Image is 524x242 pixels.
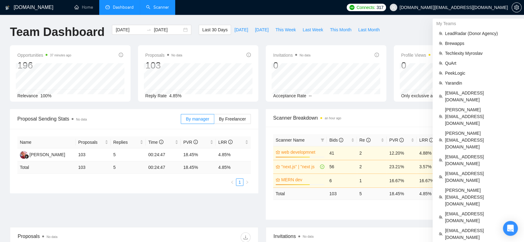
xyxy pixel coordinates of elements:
span: Opportunities [17,51,71,59]
img: upwork-logo.png [349,5,354,10]
td: 1 [357,174,387,187]
button: Last 30 Days [199,25,231,35]
a: MERN dev [281,176,323,183]
td: 12.20% [387,146,417,160]
td: 5 [111,148,146,161]
button: Last Week [299,25,326,35]
span: team [439,51,442,55]
span: filter [319,135,326,145]
span: LRR [218,140,233,145]
span: setting [512,5,521,10]
span: Techlexity Myroslav [445,50,518,57]
span: [PERSON_NAME][EMAIL_ADDRESS][DOMAIN_NAME] [445,106,518,127]
img: gigradar-bm.png [24,154,29,159]
span: This Month [330,26,351,33]
li: Previous Page [229,178,236,186]
time: 37 minutes ago [50,54,71,57]
span: download [241,235,250,240]
span: No data [47,235,57,239]
td: 18.45% [181,148,216,161]
th: Replies [111,136,146,148]
button: setting [512,2,522,12]
span: info-circle [429,138,433,142]
td: 5 [357,187,387,200]
span: Profile Views [401,51,450,59]
span: Brewapps [445,40,518,47]
span: This Week [275,26,296,33]
span: right [245,180,249,184]
span: Only exclusive agency members [401,93,464,98]
span: team [439,71,442,75]
th: Proposals [76,136,111,148]
td: 16.67% [387,174,417,187]
time: an hour ago [325,117,341,120]
div: 103 [145,59,182,71]
span: dashboard [105,5,110,9]
li: 1 [236,178,243,186]
span: team [439,61,442,65]
span: PVR [183,140,198,145]
span: Proposals [78,139,104,146]
a: web developmnet [281,149,323,156]
button: left [229,178,236,186]
span: Last Week [303,26,323,33]
span: Dashboard [113,5,134,10]
span: team [439,32,442,35]
span: Reply Rate [145,93,167,98]
span: team [439,158,442,162]
span: LRR [419,138,433,143]
span: team [439,232,442,236]
a: "next.js" | "next js [281,163,319,170]
span: crown [276,150,280,154]
td: 23.21% [387,160,417,174]
input: End date [154,26,182,33]
span: No data [300,54,310,57]
td: 3.57% [417,160,447,174]
span: info-circle [193,140,198,144]
td: 18.45 % [181,161,216,174]
span: [EMAIL_ADDRESS][DOMAIN_NAME] [445,227,518,241]
span: By Freelancer [219,117,246,121]
span: info-circle [375,53,379,57]
a: homeHome [74,5,93,10]
div: My Teams [433,19,524,29]
td: 5 [111,161,146,174]
span: team [439,138,442,142]
td: 56 [327,160,357,174]
a: 1 [236,179,243,186]
span: team [439,42,442,45]
span: team [439,115,442,118]
span: By manager [186,117,209,121]
span: Last Month [358,26,380,33]
div: 0 [273,59,310,71]
span: No data [171,54,182,57]
td: 41 [327,146,357,160]
span: Scanner Name [276,138,304,143]
span: team [439,95,442,98]
span: [DATE] [255,26,269,33]
span: user [391,5,396,10]
span: No data [303,235,313,238]
span: team [439,175,442,179]
span: [PERSON_NAME][EMAIL_ADDRESS][DOMAIN_NAME] [445,187,518,207]
span: team [439,81,442,85]
span: Re [359,138,371,143]
td: 4.85% [216,148,251,161]
img: DP [20,151,28,159]
img: logo [5,3,10,13]
span: Connects: [357,4,375,11]
div: 196 [17,59,71,71]
td: 16.67% [417,174,447,187]
h1: Team Dashboard [10,25,104,39]
span: [EMAIL_ADDRESS][DOMAIN_NAME] [445,90,518,103]
span: LeadRadar (Donor Agency) [445,30,518,37]
span: Proposal Sending Stats [17,115,181,123]
td: 4.88% [417,146,447,160]
td: 103 [76,148,111,161]
span: Invitations [273,51,310,59]
td: 103 [327,187,357,200]
span: Last 30 Days [202,26,228,33]
span: info-circle [228,140,233,144]
span: Yarandin [445,80,518,86]
span: Proposals [145,51,182,59]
